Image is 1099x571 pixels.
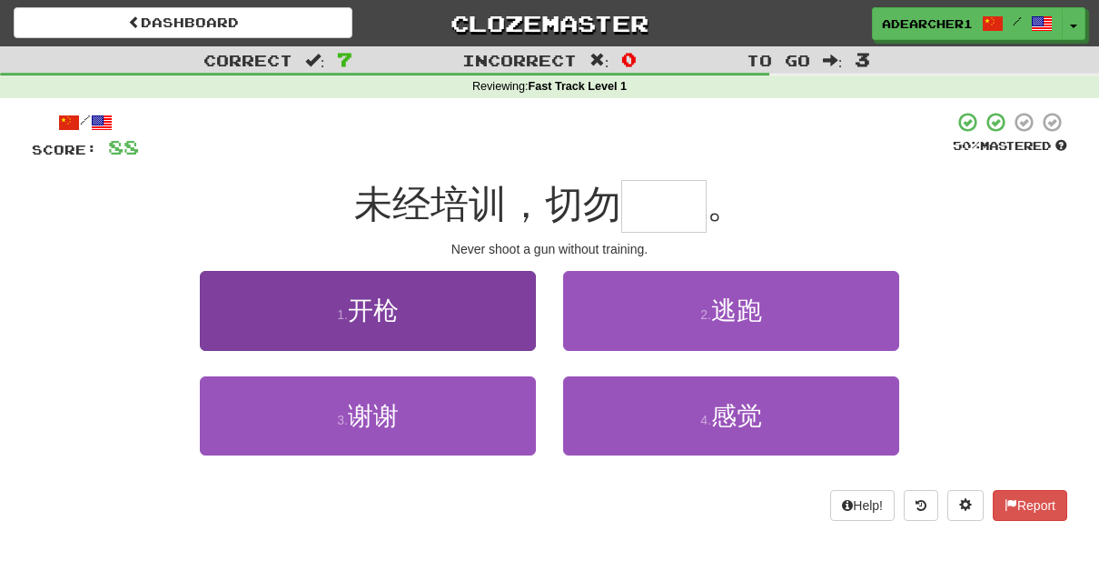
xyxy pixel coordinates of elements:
[14,7,352,38] a: Dashboard
[700,307,711,322] small: 2 .
[354,183,621,225] span: 未经培训，切勿
[747,51,810,69] span: To go
[337,307,348,322] small: 1 .
[305,53,325,68] span: :
[1013,15,1022,27] span: /
[337,413,348,427] small: 3 .
[993,490,1067,521] button: Report
[108,135,139,158] span: 88
[589,53,609,68] span: :
[830,490,895,521] button: Help!
[200,271,536,350] button: 1.开枪
[953,138,980,153] span: 50 %
[621,48,637,70] span: 0
[711,402,762,430] span: 感觉
[711,296,762,325] span: 逃跑
[707,183,745,225] span: 。
[203,51,292,69] span: Correct
[348,402,399,430] span: 谢谢
[563,376,899,456] button: 4.感觉
[700,413,711,427] small: 4 .
[462,51,577,69] span: Incorrect
[855,48,870,70] span: 3
[337,48,352,70] span: 7
[32,240,1067,258] div: Never shoot a gun without training.
[563,271,899,350] button: 2.逃跑
[823,53,843,68] span: :
[32,142,97,157] span: Score:
[904,490,938,521] button: Round history (alt+y)
[872,7,1063,40] a: adearcher1 /
[32,111,139,134] div: /
[380,7,718,39] a: Clozemaster
[200,376,536,456] button: 3.谢谢
[348,296,399,325] span: 开枪
[953,138,1067,155] div: Mastered
[882,15,973,32] span: adearcher1
[529,80,628,93] strong: Fast Track Level 1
